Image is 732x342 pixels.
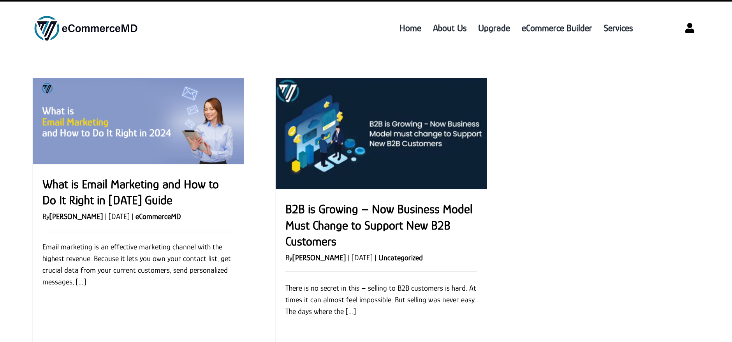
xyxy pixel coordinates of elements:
a: Link to https://www.ecommercemd.com/login [679,18,700,39]
a: Uncategorized [378,253,423,262]
span: eCommerce Builder [522,21,592,35]
span: | [346,253,352,262]
a: Upgrade [472,9,516,47]
img: email marketing [33,78,244,164]
a: [PERSON_NAME] [49,212,103,221]
span: About Us [433,21,466,35]
a: B2B is Growing – Now Business Model Must Change to Support New B2B Customers [285,202,473,248]
a: About Us [427,9,472,47]
p: There is no secret in this – selling to B2B customers is hard. At times it can almost feel imposs... [285,282,477,317]
a: Services [598,9,639,47]
p: By [285,252,477,263]
span: [DATE] [352,253,373,262]
span: Home [399,21,421,35]
span: | [130,212,135,221]
a: What is Email Marketing and How to Do It Right in 2024 Guide [33,78,244,164]
span: | [103,212,109,221]
p: Email marketing is an effective marketing channel with the highest revenue. Because it lets you o... [42,241,234,288]
a: What is Email Marketing and How to Do It Right in [DATE] Guide [42,177,219,207]
span: Services [604,21,633,35]
span: | [373,253,378,262]
a: B2B is Growing – Now Business Model Must Change to Support New B2B Customers [276,78,487,189]
span: Upgrade [478,21,510,35]
img: ecommercemd logo [32,15,139,41]
p: By [42,210,234,222]
nav: Menu [171,9,639,47]
a: eCommerceMD [135,212,181,221]
a: ecommercemd logo [32,15,139,23]
span: [DATE] [109,212,130,221]
a: [PERSON_NAME] [292,253,346,262]
a: Home [394,9,427,47]
a: eCommerce Builder [516,9,598,47]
